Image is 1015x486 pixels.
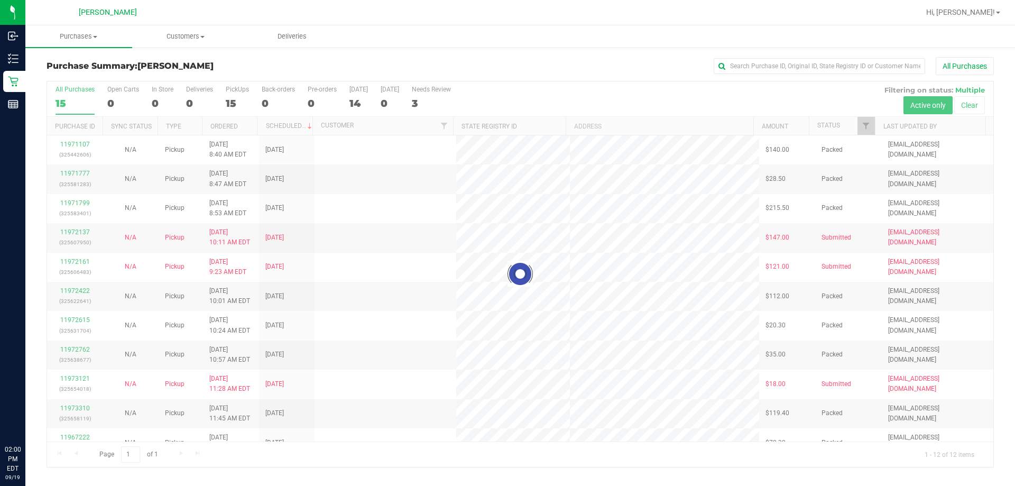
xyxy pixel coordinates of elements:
inline-svg: Retail [8,76,19,87]
p: 02:00 PM EDT [5,445,21,473]
span: Hi, [PERSON_NAME]! [926,8,995,16]
p: 09/19 [5,473,21,481]
inline-svg: Inbound [8,31,19,41]
input: Search Purchase ID, Original ID, State Registry ID or Customer Name... [714,58,925,74]
inline-svg: Reports [8,99,19,109]
a: Customers [132,25,239,48]
span: Deliveries [263,32,321,41]
span: [PERSON_NAME] [137,61,214,71]
a: Purchases [25,25,132,48]
span: [PERSON_NAME] [79,8,137,17]
iframe: Resource center [11,401,42,433]
h3: Purchase Summary: [47,61,362,71]
button: All Purchases [936,57,994,75]
inline-svg: Inventory [8,53,19,64]
a: Deliveries [239,25,346,48]
span: Customers [133,32,238,41]
span: Purchases [25,32,132,41]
